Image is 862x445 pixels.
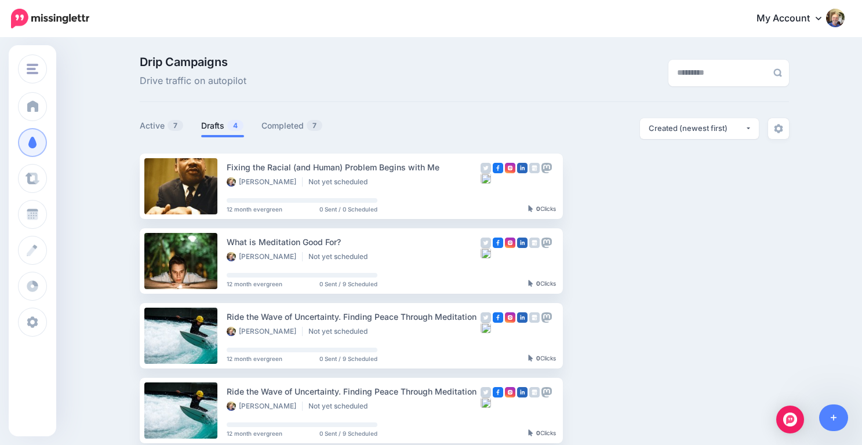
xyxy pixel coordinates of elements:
[774,124,783,133] img: settings-grey.png
[528,206,556,213] div: Clicks
[529,312,540,323] img: google_business-grey-square.png
[776,406,804,433] div: Open Intercom Messenger
[319,356,377,362] span: 0 Sent / 9 Scheduled
[201,119,244,133] a: Drafts4
[528,430,556,437] div: Clicks
[227,327,303,336] li: [PERSON_NAME]
[505,312,515,323] img: instagram-square.png
[319,206,377,212] span: 0 Sent / 0 Scheduled
[227,281,282,287] span: 12 month evergreen
[536,429,540,436] b: 0
[308,402,373,411] li: Not yet scheduled
[493,163,503,173] img: facebook-square.png
[505,163,515,173] img: instagram-square.png
[640,118,759,139] button: Created (newest first)
[307,120,322,131] span: 7
[529,163,540,173] img: google_business-grey-square.png
[261,119,323,133] a: Completed7
[528,280,533,287] img: pointer-grey-darker.png
[227,206,282,212] span: 12 month evergreen
[773,68,782,77] img: search-grey-6.png
[308,252,373,261] li: Not yet scheduled
[168,120,183,131] span: 7
[227,252,303,261] li: [PERSON_NAME]
[541,238,552,248] img: mastodon-grey-square.png
[649,123,745,134] div: Created (newest first)
[528,355,533,362] img: pointer-grey-darker.png
[745,5,845,33] a: My Account
[11,9,89,28] img: Missinglettr
[481,323,491,333] img: bluesky-grey-square.png
[541,312,552,323] img: mastodon-grey-square.png
[517,312,528,323] img: linkedin-square.png
[493,312,503,323] img: facebook-square.png
[319,281,377,287] span: 0 Sent / 9 Scheduled
[481,397,491,408] img: bluesky-grey-square.png
[227,310,481,323] div: Ride the Wave of Uncertainty. Finding Peace Through Meditation
[140,74,246,89] span: Drive traffic on autopilot
[319,431,377,436] span: 0 Sent / 9 Scheduled
[308,177,373,187] li: Not yet scheduled
[481,163,491,173] img: twitter-grey-square.png
[528,355,556,362] div: Clicks
[227,402,303,411] li: [PERSON_NAME]
[541,387,552,397] img: mastodon-grey-square.png
[308,327,373,336] li: Not yet scheduled
[140,56,246,68] span: Drip Campaigns
[505,387,515,397] img: instagram-square.png
[481,387,491,397] img: twitter-grey-square.png
[505,238,515,248] img: instagram-square.png
[481,173,491,184] img: bluesky-grey-square.png
[227,431,282,436] span: 12 month evergreen
[227,235,481,249] div: What is Meditation Good For?
[528,429,533,436] img: pointer-grey-darker.png
[528,280,556,287] div: Clicks
[517,163,528,173] img: linkedin-square.png
[536,280,540,287] b: 0
[529,387,540,397] img: google_business-grey-square.png
[529,238,540,248] img: google_business-grey-square.png
[481,312,491,323] img: twitter-grey-square.png
[541,163,552,173] img: mastodon-grey-square.png
[517,238,528,248] img: linkedin-square.png
[481,248,491,258] img: bluesky-grey-square.png
[493,238,503,248] img: facebook-square.png
[227,385,481,398] div: Ride the Wave of Uncertainty. Finding Peace Through Meditation
[140,119,184,133] a: Active7
[227,177,303,187] li: [PERSON_NAME]
[536,355,540,362] b: 0
[517,387,528,397] img: linkedin-square.png
[27,64,38,74] img: menu.png
[493,387,503,397] img: facebook-square.png
[481,238,491,248] img: twitter-grey-square.png
[536,205,540,212] b: 0
[227,120,243,131] span: 4
[227,356,282,362] span: 12 month evergreen
[528,205,533,212] img: pointer-grey-darker.png
[227,161,481,174] div: Fixing the Racial (and Human) Problem Begins with Me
